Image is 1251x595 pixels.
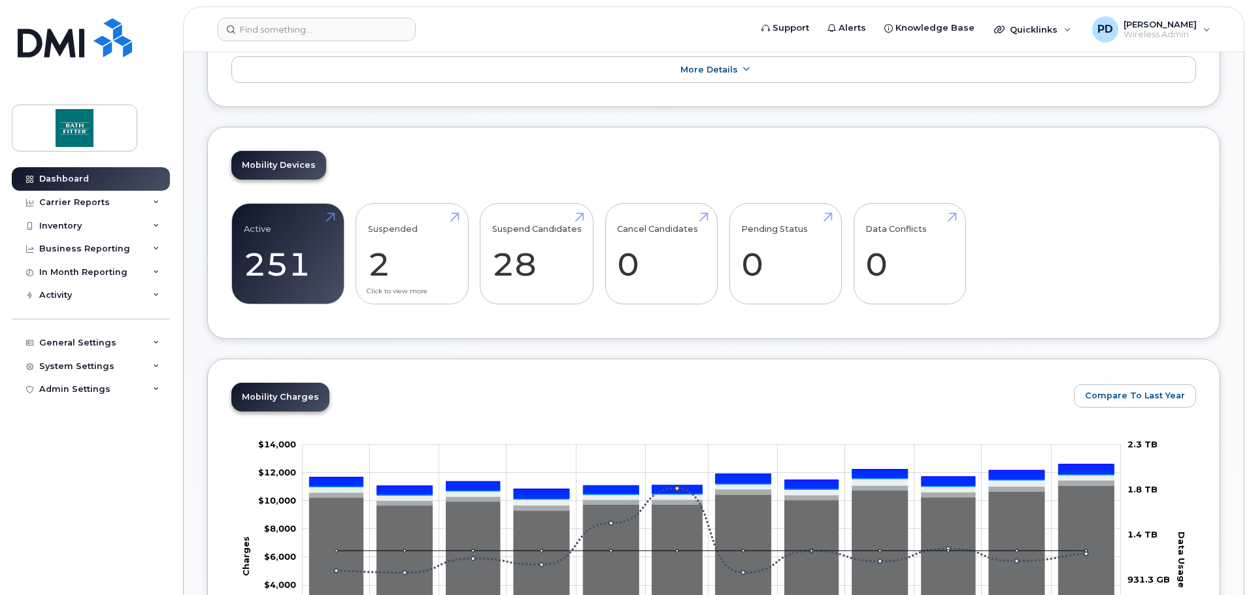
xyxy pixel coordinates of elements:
[617,211,705,297] a: Cancel Candidates 0
[264,523,296,534] g: $0
[1010,24,1058,35] span: Quicklinks
[264,523,296,534] tspan: $8,000
[492,211,582,297] a: Suspend Candidates 28
[218,18,416,41] input: Find something...
[264,580,296,590] tspan: $4,000
[264,580,296,590] g: $0
[231,383,329,411] a: Mobility Charges
[1124,29,1197,40] span: Wireless Admin
[875,15,984,41] a: Knowledge Base
[1074,384,1196,408] button: Compare To Last Year
[244,211,332,297] a: Active 251
[309,474,1114,500] g: PST
[241,536,251,576] tspan: Charges
[1127,574,1170,585] tspan: 931.3 GB
[258,467,296,477] tspan: $12,000
[1097,22,1113,37] span: PD
[1124,19,1197,29] span: [PERSON_NAME]
[1127,529,1158,539] tspan: 1.4 TB
[258,495,296,506] tspan: $10,000
[985,16,1080,42] div: Quicklinks
[818,15,875,41] a: Alerts
[368,211,456,297] a: Suspended 2
[309,475,1114,505] g: HST
[1127,484,1158,494] tspan: 1.8 TB
[231,151,326,180] a: Mobility Devices
[895,22,975,35] span: Knowledge Base
[1127,439,1158,449] tspan: 2.3 TB
[258,439,296,449] g: $0
[309,480,1114,511] g: GST
[258,467,296,477] g: $0
[264,551,296,562] g: $0
[1083,16,1220,42] div: Pietro DiToto
[839,22,866,35] span: Alerts
[1176,532,1187,588] tspan: Data Usage
[309,464,1114,498] g: QST
[741,211,829,297] a: Pending Status 0
[865,211,954,297] a: Data Conflicts 0
[1085,389,1185,402] span: Compare To Last Year
[773,22,809,35] span: Support
[264,551,296,562] tspan: $6,000
[752,15,818,41] a: Support
[680,65,738,74] span: More Details
[258,495,296,506] g: $0
[258,439,296,449] tspan: $14,000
